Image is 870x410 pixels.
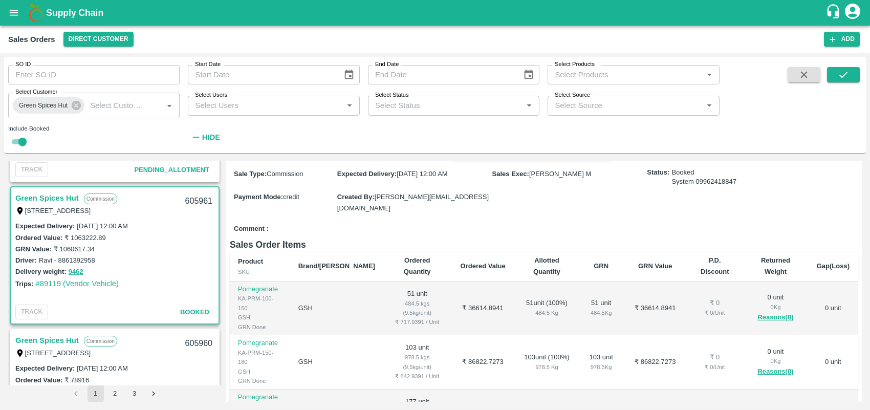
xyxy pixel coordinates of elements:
button: Open [703,68,716,81]
button: Reasons(0) [751,366,800,378]
b: Ordered Quantity [404,256,431,275]
button: open drawer [2,1,26,25]
div: 51 unit [587,298,615,317]
input: Select Products [551,68,699,81]
button: Add [824,32,860,47]
div: Include Booked [8,124,180,133]
div: 103 unit ( 100 %) [523,353,571,372]
label: SO ID [15,60,31,69]
label: ₹ 1060617.34 [54,245,95,253]
div: ₹ 0 / Unit [695,362,734,372]
label: Expected Delivery : [15,364,75,372]
label: [DATE] 12:00 AM [77,364,127,372]
label: Select Products [555,60,595,69]
label: Ravi - 8861392958 [39,256,95,264]
td: ₹ 86822.7273 [623,335,687,390]
div: 484.5 Kg [587,308,615,317]
div: ₹ 0 [695,298,734,308]
span: Pending_Allotment [134,166,209,174]
button: Hide [188,128,223,146]
div: Green Spices Hut [13,97,84,114]
label: Start Date [195,60,221,69]
span: Booked [180,308,209,316]
b: GRN [594,262,608,270]
div: 0 Kg [751,303,800,312]
label: Delivery weight: [15,268,67,275]
img: logo [26,3,46,23]
p: Commission [84,193,117,204]
span: [DATE] 12:00 AM [397,170,447,178]
td: ₹ 36614.8941 [623,282,687,336]
span: [PERSON_NAME][EMAIL_ADDRESS][DOMAIN_NAME] [337,193,489,212]
label: Select Status [375,91,409,99]
div: SKU [238,267,282,276]
div: Sales Orders [8,33,55,46]
input: Select Users [191,99,339,112]
button: Go to next page [146,385,162,402]
span: Booked [671,168,736,187]
td: 103 unit [383,335,451,390]
td: ₹ 36614.8941 [451,282,515,336]
b: Returned Weight [761,256,790,275]
label: Ordered Value: [15,234,62,242]
input: Select Customer [86,99,146,112]
td: 51 unit [383,282,451,336]
label: Expected Delivery : [15,222,75,230]
b: P.D. Discount [701,256,729,275]
label: Select Users [195,91,227,99]
span: Green Spices Hut [13,100,74,111]
div: ₹ 0 / Unit [695,308,734,317]
div: GSH [238,313,282,322]
label: [DATE] 12:00 AM [77,222,127,230]
div: 484.5 Kg [523,308,571,317]
div: 605961 [179,189,219,213]
input: Select Source [551,99,699,112]
b: Gap(Loss) [817,262,850,270]
label: GRN Value: [15,245,52,253]
b: Brand/[PERSON_NAME] [298,262,375,270]
b: GRN Value [638,262,672,270]
span: Commission [267,170,303,178]
input: End Date [368,65,515,84]
div: 0 unit [751,293,800,323]
label: End Date [375,60,399,69]
a: Supply Chain [46,6,825,20]
input: Select Status [371,99,519,112]
button: Open [163,99,176,112]
div: customer-support [825,4,843,22]
div: GRN Done [238,322,282,332]
div: 484.5 kgs (9.5kg/unit) [391,299,443,318]
label: Trips: [15,280,33,288]
button: Choose date [339,65,359,84]
div: 978.5 kgs (9.5kg/unit) [391,353,443,372]
p: Pomegranate [238,285,282,294]
label: ₹ 1063222.89 [64,234,105,242]
a: #89119 (Vendor Vehicle) [35,279,119,288]
div: 978.5 Kg [587,362,615,372]
input: Enter SO ID [8,65,180,84]
span: [PERSON_NAME] M [529,170,591,178]
a: Green Spices Hut [15,191,79,205]
div: 103 unit [587,353,615,372]
label: Sales Exec : [492,170,529,178]
label: Driver: [15,256,37,264]
h6: Sales Order Items [230,238,858,252]
button: Choose date [519,65,538,84]
label: Ordered Value: [15,376,62,384]
div: KA-PRM-100-150 [238,294,282,313]
label: ₹ 78916 [64,376,89,384]
p: Pomegranate [238,338,282,348]
span: credit [283,193,299,201]
div: ₹ 717.9391 / Unit [391,317,443,327]
div: account of current user [843,2,862,24]
label: Created By : [337,193,375,201]
div: KA-PRM-150-180 [238,348,282,367]
label: [STREET_ADDRESS] [25,207,91,214]
p: Pomegranate [238,393,282,402]
p: Commission [84,336,117,347]
div: GRN Done [238,376,282,385]
td: GSH [290,335,383,390]
b: Product [238,257,263,265]
div: 605960 [179,332,219,356]
button: Select DC [63,32,134,47]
